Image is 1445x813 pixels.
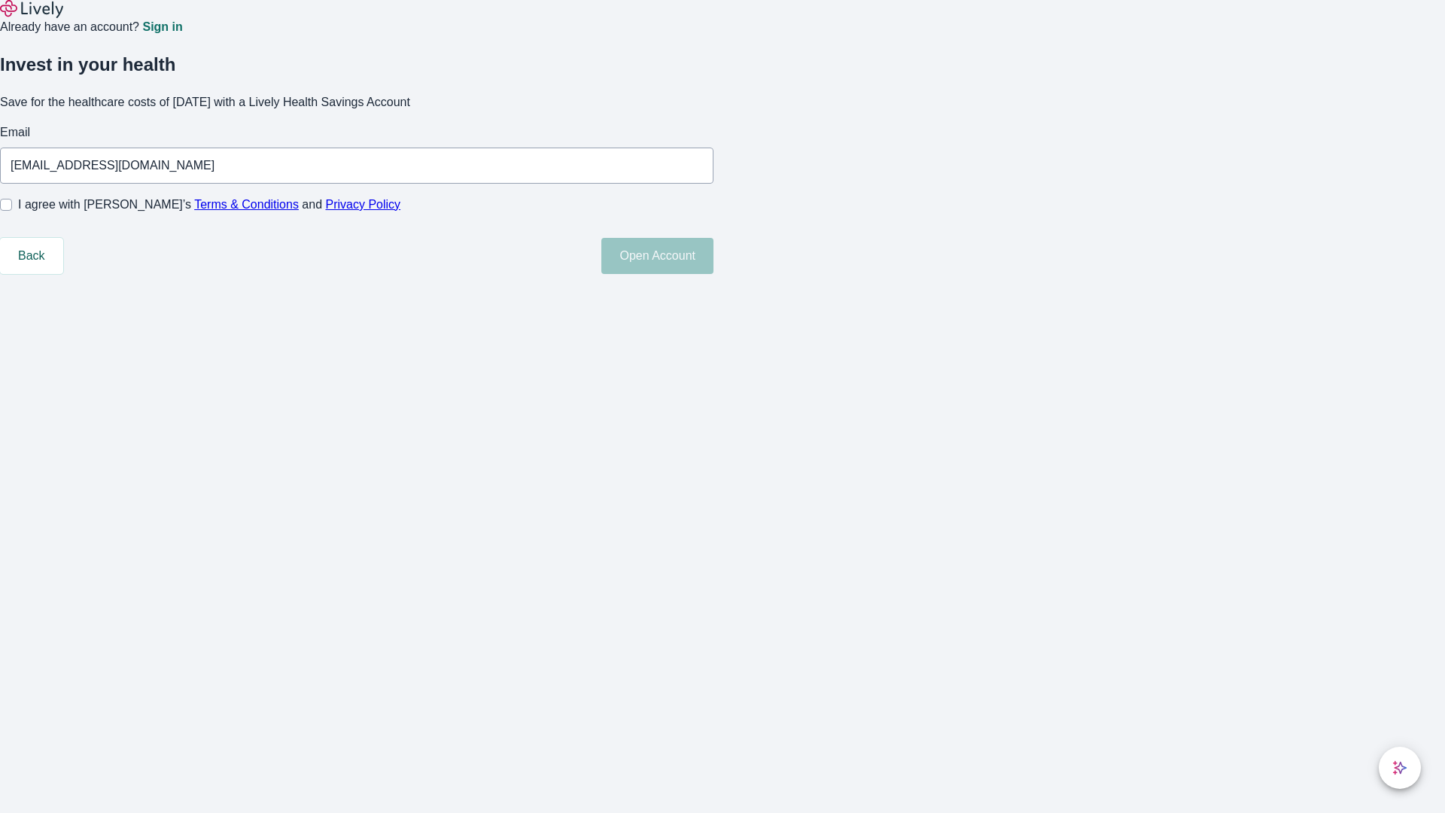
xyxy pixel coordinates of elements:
a: Terms & Conditions [194,198,299,211]
span: I agree with [PERSON_NAME]’s and [18,196,400,214]
button: chat [1379,747,1421,789]
a: Privacy Policy [326,198,401,211]
a: Sign in [142,21,182,33]
svg: Lively AI Assistant [1392,760,1407,775]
